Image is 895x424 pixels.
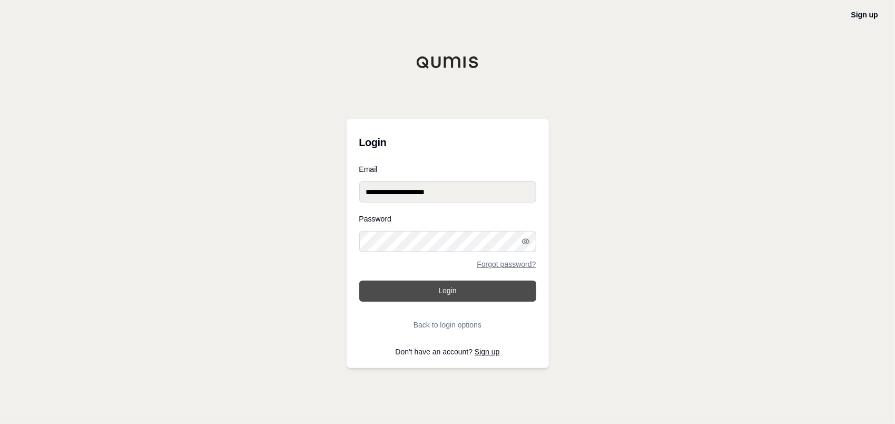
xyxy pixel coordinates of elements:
[475,348,499,356] a: Sign up
[851,11,878,19] a: Sign up
[359,132,536,153] h3: Login
[359,215,536,223] label: Password
[359,348,536,355] p: Don't have an account?
[359,166,536,173] label: Email
[359,281,536,302] button: Login
[477,261,536,268] a: Forgot password?
[359,314,536,335] button: Back to login options
[416,56,479,69] img: Qumis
